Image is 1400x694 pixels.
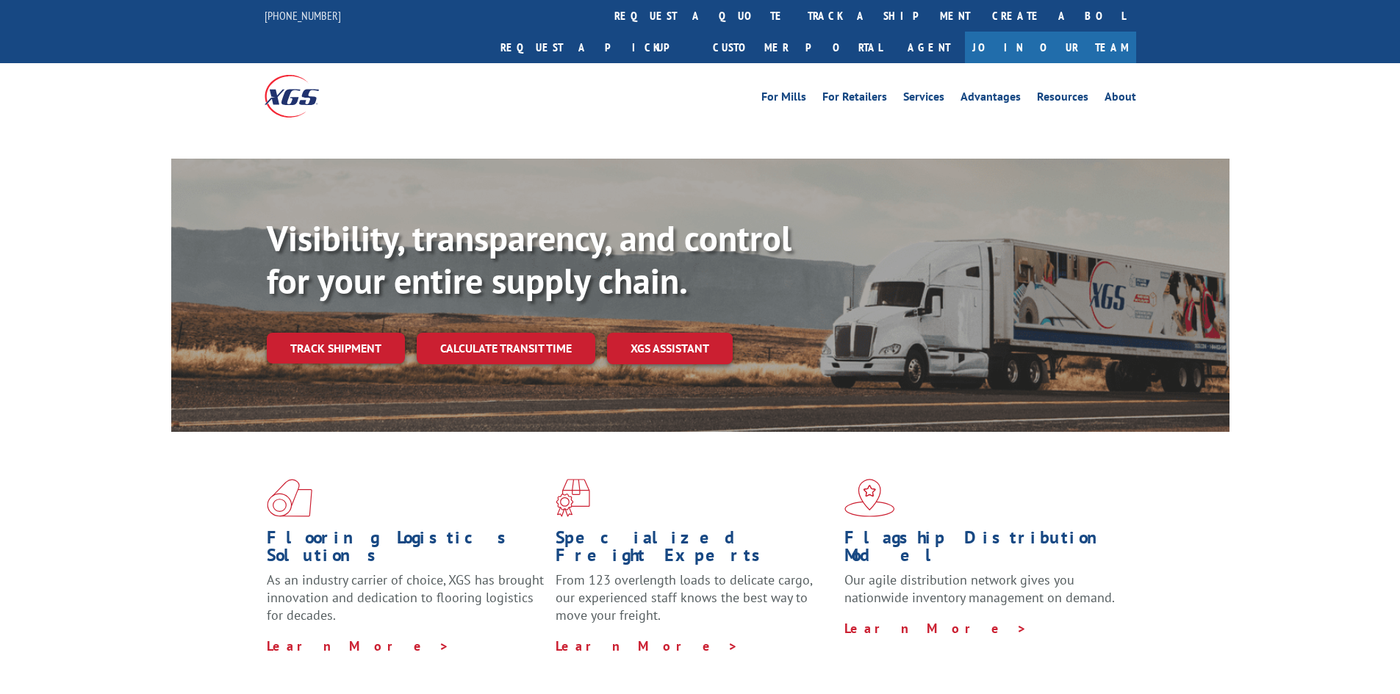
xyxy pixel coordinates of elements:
span: As an industry carrier of choice, XGS has brought innovation and dedication to flooring logistics... [267,571,544,623]
a: Learn More > [844,620,1027,637]
b: Visibility, transparency, and control for your entire supply chain. [267,215,791,303]
h1: Specialized Freight Experts [556,529,833,571]
a: Resources [1037,91,1088,107]
a: For Retailers [822,91,887,107]
a: Request a pickup [489,32,702,63]
p: From 123 overlength loads to delicate cargo, our experienced staff knows the best way to move you... [556,571,833,637]
a: Customer Portal [702,32,893,63]
a: Services [903,91,944,107]
a: About [1105,91,1136,107]
a: Agent [893,32,965,63]
a: Learn More > [556,637,739,654]
img: xgs-icon-total-supply-chain-intelligence-red [267,479,312,517]
h1: Flooring Logistics Solutions [267,529,545,571]
a: XGS ASSISTANT [607,333,733,364]
a: Calculate transit time [417,333,595,364]
a: For Mills [761,91,806,107]
img: xgs-icon-focused-on-flooring-red [556,479,590,517]
img: xgs-icon-flagship-distribution-model-red [844,479,895,517]
a: Advantages [961,91,1021,107]
a: Track shipment [267,333,405,364]
a: Join Our Team [965,32,1136,63]
h1: Flagship Distribution Model [844,529,1122,571]
a: Learn More > [267,637,450,654]
a: [PHONE_NUMBER] [265,8,341,23]
span: Our agile distribution network gives you nationwide inventory management on demand. [844,571,1115,606]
